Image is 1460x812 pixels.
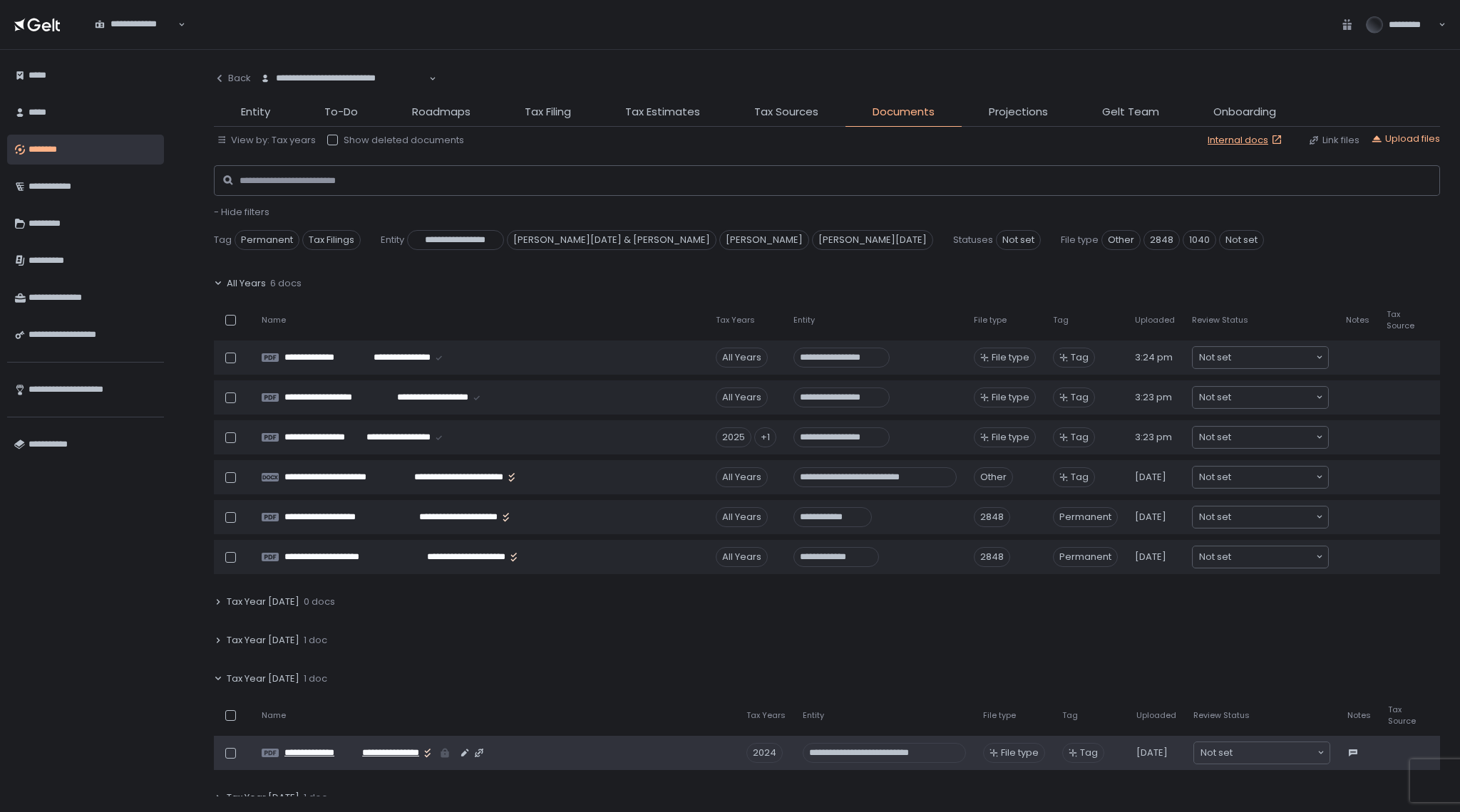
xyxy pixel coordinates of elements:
[1071,431,1089,444] span: Tag
[227,634,299,647] span: Tax Year [DATE]
[1208,134,1285,147] a: Internal docs
[381,234,404,246] span: Entity
[1199,550,1231,564] span: Not set
[1136,746,1168,759] span: [DATE]
[1231,390,1315,405] input: Search for option
[1135,431,1172,444] span: 3:23 pm
[746,710,786,721] span: Tax Years
[1101,230,1141,250] span: Other
[803,710,824,721] span: Entity
[214,64,251,93] button: Back
[227,277,266,290] span: All Years
[1136,710,1176,721] span: Uploaded
[1308,134,1359,147] button: Link files
[1194,742,1330,764] div: Search for option
[1193,710,1250,721] span: Review Status
[262,315,286,326] span: Name
[1193,506,1328,528] div: Search for option
[1193,347,1328,368] div: Search for option
[1346,315,1369,326] span: Notes
[1231,510,1315,524] input: Search for option
[270,277,302,290] span: 6 docs
[1231,350,1315,365] input: Search for option
[974,507,1010,527] div: 2848
[241,104,270,120] span: Entity
[1183,230,1216,250] span: 1040
[1053,547,1118,567] span: Permanent
[1219,230,1264,250] span: Not set
[1071,391,1089,404] span: Tag
[1102,104,1159,120] span: Gelt Team
[974,315,1007,326] span: File type
[1199,470,1231,484] span: Not set
[1193,467,1328,488] div: Search for option
[1388,704,1416,726] span: Tax Source
[1053,315,1069,326] span: Tag
[873,104,935,120] span: Documents
[989,104,1048,120] span: Projections
[1080,746,1098,759] span: Tag
[1233,746,1316,760] input: Search for option
[304,791,327,804] span: 1 doc
[214,206,269,219] button: - Hide filters
[983,710,1016,721] span: File type
[1231,470,1315,484] input: Search for option
[412,104,471,120] span: Roadmaps
[1135,551,1166,563] span: [DATE]
[1062,710,1078,721] span: Tag
[974,467,1013,487] div: Other
[1231,430,1315,444] input: Search for option
[754,104,818,120] span: Tax Sources
[227,791,299,804] span: Tax Year [DATE]
[746,743,783,763] div: 2024
[1061,234,1099,246] span: File type
[719,230,809,250] span: [PERSON_NAME]
[716,315,755,326] span: Tax Years
[304,672,327,685] span: 1 doc
[302,230,361,250] span: Tax Filings
[1213,104,1276,120] span: Onboarding
[1135,315,1175,326] span: Uploaded
[324,104,358,120] span: To-Do
[953,234,993,246] span: Statuses
[1193,387,1328,408] div: Search for option
[716,467,768,487] div: All Years
[1001,746,1039,759] span: File type
[1135,351,1173,364] span: 3:24 pm
[525,104,571,120] span: Tax Filing
[716,387,768,407] div: All Years
[1071,351,1089,364] span: Tag
[214,72,251,85] div: Back
[1199,390,1231,405] span: Not set
[716,348,768,368] div: All Years
[996,230,1041,250] span: Not set
[716,507,768,527] div: All Years
[625,104,700,120] span: Tax Estimates
[716,427,751,447] div: 2025
[1193,546,1328,568] div: Search for option
[1143,230,1180,250] span: 2848
[1192,315,1248,326] span: Review Status
[793,315,815,326] span: Entity
[260,85,428,99] input: Search for option
[227,672,299,685] span: Tax Year [DATE]
[235,230,299,250] span: Permanent
[217,134,316,147] button: View by: Tax years
[992,351,1029,364] span: File type
[1371,132,1440,145] button: Upload files
[507,230,716,250] span: [PERSON_NAME][DATE] & [PERSON_NAME]
[1347,710,1371,721] span: Notes
[716,547,768,567] div: All Years
[95,31,177,45] input: Search for option
[754,427,776,447] div: +1
[304,634,327,647] span: 1 doc
[1387,309,1414,330] span: Tax Source
[1193,427,1328,448] div: Search for option
[1135,391,1172,404] span: 3:23 pm
[1199,510,1231,524] span: Not set
[1199,350,1231,365] span: Not set
[86,10,185,40] div: Search for option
